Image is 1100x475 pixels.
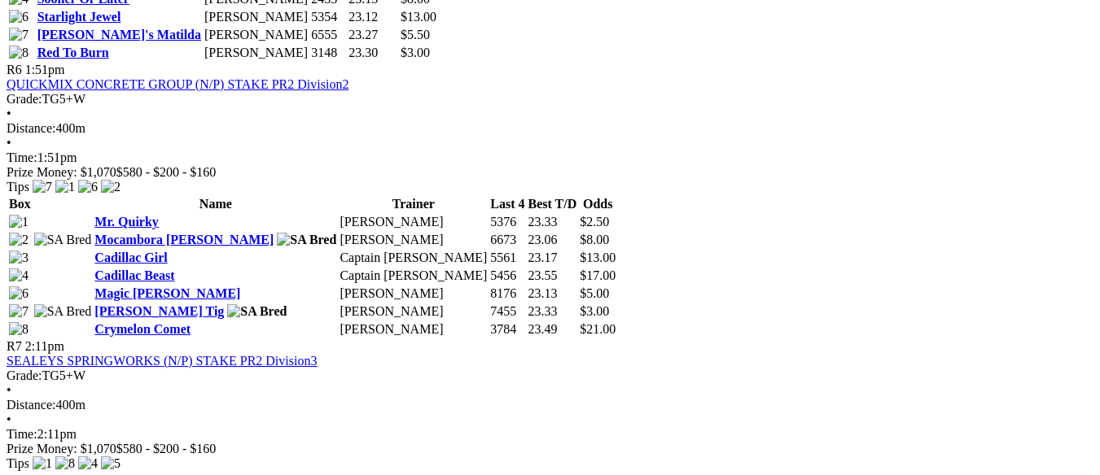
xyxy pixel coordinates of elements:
div: 400m [7,121,1093,136]
span: Tips [7,180,29,194]
span: $13.00 [580,251,616,264]
td: 5376 [489,214,525,230]
span: • [7,136,11,150]
span: Distance: [7,398,55,412]
a: [PERSON_NAME]'s Matilda [37,28,201,41]
img: SA Bred [34,233,92,247]
div: TG5+W [7,92,1093,107]
td: 23.33 [528,303,578,320]
img: 6 [9,286,28,301]
span: Distance: [7,121,55,135]
div: 1:51pm [7,150,1093,165]
span: $8.00 [580,233,609,246]
th: Odds [579,196,616,212]
img: 2 [9,233,28,247]
img: SA Bred [277,233,336,247]
a: Cadillac Girl [94,251,167,264]
img: 8 [9,46,28,60]
span: $2.50 [580,215,609,229]
td: 23.33 [528,214,578,230]
span: Tips [7,456,29,470]
td: 6555 [310,27,346,43]
span: Time: [7,427,37,441]
img: 1 [33,456,52,471]
span: 1:51pm [25,63,65,76]
img: 6 [9,10,28,24]
span: $3.00 [401,46,430,59]
span: Time: [7,150,37,164]
img: 7 [33,180,52,194]
span: • [7,383,11,397]
img: 8 [9,322,28,337]
a: Starlight Jewel [37,10,121,24]
th: Last 4 [489,196,525,212]
td: [PERSON_NAME] [339,285,488,302]
td: [PERSON_NAME] [204,27,309,43]
img: 4 [9,268,28,283]
td: 6673 [489,232,525,248]
td: Captain [PERSON_NAME] [339,250,488,266]
td: [PERSON_NAME] [339,232,488,248]
div: 2:11pm [7,427,1093,442]
div: 400m [7,398,1093,412]
td: 23.06 [528,232,578,248]
img: 2 [101,180,121,194]
span: • [7,412,11,426]
td: 5561 [489,250,525,266]
img: 7 [9,28,28,42]
span: R7 [7,339,22,353]
td: 3784 [489,321,525,338]
td: 23.49 [528,321,578,338]
img: 1 [55,180,75,194]
span: $21.00 [580,322,616,336]
span: 2:11pm [25,339,64,353]
td: [PERSON_NAME] [204,45,309,61]
span: Grade: [7,92,42,106]
img: SA Bred [227,304,287,319]
td: 3148 [310,45,346,61]
a: Crymelon Comet [94,322,191,336]
th: Trainer [339,196,488,212]
span: $580 - $200 - $160 [116,442,217,455]
span: $17.00 [580,268,616,282]
td: Captain [PERSON_NAME] [339,268,488,284]
span: Box [9,197,31,211]
div: TG5+W [7,368,1093,383]
td: 8176 [489,285,525,302]
span: R6 [7,63,22,76]
td: 23.30 [348,45,398,61]
span: $5.50 [401,28,430,41]
a: Red To Burn [37,46,109,59]
div: Prize Money: $1,070 [7,442,1093,456]
td: 23.27 [348,27,398,43]
td: 5456 [489,268,525,284]
th: Best T/D [528,196,578,212]
img: SA Bred [34,304,92,319]
span: • [7,107,11,120]
a: Mr. Quirky [94,215,159,229]
a: Cadillac Beast [94,268,174,282]
td: 5354 [310,9,346,25]
td: [PERSON_NAME] [339,214,488,230]
td: [PERSON_NAME] [339,321,488,338]
td: [PERSON_NAME] [339,303,488,320]
span: $5.00 [580,286,609,300]
td: 23.17 [528,250,578,266]
span: $3.00 [580,304,609,318]
div: Prize Money: $1,070 [7,165,1093,180]
td: 7455 [489,303,525,320]
a: SEALEYS SPRINGWORKS (N/P) STAKE PR2 Division3 [7,354,317,368]
td: 23.12 [348,9,398,25]
span: Grade: [7,368,42,382]
img: 8 [55,456,75,471]
span: $13.00 [401,10,436,24]
th: Name [94,196,337,212]
td: 23.13 [528,285,578,302]
img: 3 [9,251,28,265]
td: [PERSON_NAME] [204,9,309,25]
img: 1 [9,215,28,229]
img: 6 [78,180,98,194]
a: Mocambora [PERSON_NAME] [94,233,274,246]
span: $580 - $200 - $160 [116,165,217,179]
td: 23.55 [528,268,578,284]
